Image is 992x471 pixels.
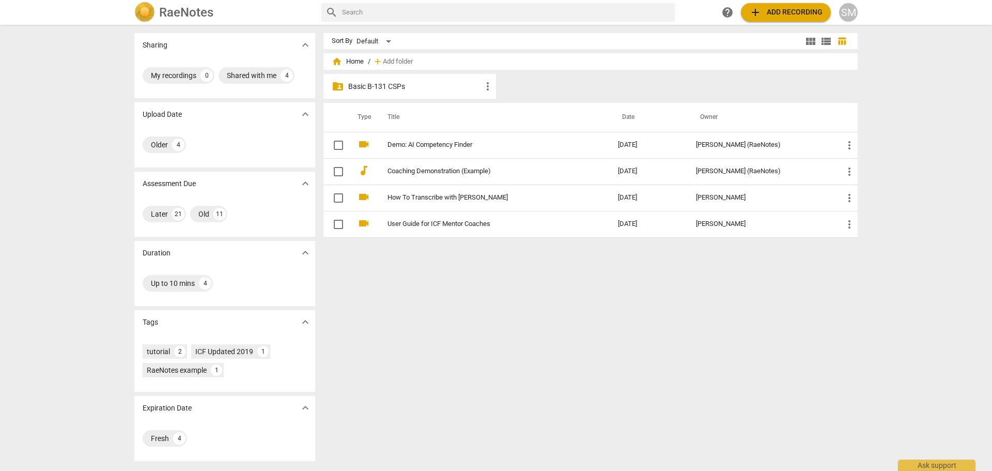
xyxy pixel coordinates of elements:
[358,138,370,150] span: videocam
[818,34,834,49] button: List view
[610,158,688,185] td: [DATE]
[837,36,847,46] span: table_chart
[147,365,207,375] div: RaeNotes example
[348,81,482,92] p: Basic B-131 CSPs
[143,178,196,189] p: Assessment Due
[843,192,856,204] span: more_vert
[298,107,313,122] button: Show more
[357,33,395,50] div: Default
[172,208,184,220] div: 21
[696,168,827,175] div: [PERSON_NAME] (RaeNotes)
[373,56,383,67] span: add
[332,56,342,67] span: home
[834,34,849,49] button: Table view
[610,211,688,237] td: [DATE]
[151,140,168,150] div: Older
[358,217,370,230] span: videocam
[803,34,818,49] button: Tile view
[388,168,581,175] a: Coaching Demonstration (Example)
[147,346,170,357] div: tutorial
[159,5,213,20] h2: RaeNotes
[741,3,831,22] button: Upload
[610,185,688,211] td: [DATE]
[804,35,817,48] span: view_module
[174,346,185,357] div: 2
[696,194,827,202] div: [PERSON_NAME]
[173,432,185,445] div: 4
[358,191,370,203] span: videocam
[151,433,169,444] div: Fresh
[688,103,835,132] th: Owner
[281,69,293,82] div: 4
[143,40,167,51] p: Sharing
[820,35,832,48] span: view_list
[388,194,581,202] a: How To Transcribe with [PERSON_NAME]
[368,58,370,66] span: /
[143,403,192,414] p: Expiration Date
[299,39,312,51] span: expand_more
[211,364,222,376] div: 1
[383,58,413,66] span: Add folder
[134,2,155,23] img: Logo
[898,460,975,471] div: Ask support
[298,314,313,330] button: Show more
[298,245,313,261] button: Show more
[200,69,213,82] div: 0
[298,37,313,53] button: Show more
[388,141,581,149] a: Demo: AI Competency Finder
[298,176,313,191] button: Show more
[213,208,226,220] div: 11
[332,37,352,45] div: Sort By
[151,278,195,288] div: Up to 10 mins
[227,70,276,81] div: Shared with me
[388,220,581,228] a: User Guide for ICF Mentor Coaches
[610,132,688,158] td: [DATE]
[332,80,344,93] span: folder_shared
[342,4,671,21] input: Search
[696,141,827,149] div: [PERSON_NAME] (RaeNotes)
[134,2,313,23] a: LogoRaeNotes
[143,109,182,120] p: Upload Date
[843,139,856,151] span: more_vert
[375,103,610,132] th: Title
[839,3,858,22] button: SM
[696,220,827,228] div: [PERSON_NAME]
[843,165,856,178] span: more_vert
[721,6,734,19] span: help
[358,164,370,177] span: audiotrack
[299,247,312,259] span: expand_more
[749,6,762,19] span: add
[143,317,158,328] p: Tags
[172,139,184,151] div: 4
[843,218,856,231] span: more_vert
[151,209,168,219] div: Later
[299,316,312,328] span: expand_more
[151,70,196,81] div: My recordings
[298,400,313,416] button: Show more
[718,3,737,22] a: Help
[195,346,253,357] div: ICF Updated 2019
[299,402,312,414] span: expand_more
[257,346,269,357] div: 1
[610,103,688,132] th: Date
[299,108,312,120] span: expand_more
[332,56,364,67] span: Home
[482,80,494,93] span: more_vert
[749,6,823,19] span: Add recording
[326,6,338,19] span: search
[198,209,209,219] div: Old
[349,103,375,132] th: Type
[143,248,171,259] p: Duration
[299,177,312,190] span: expand_more
[199,277,211,290] div: 4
